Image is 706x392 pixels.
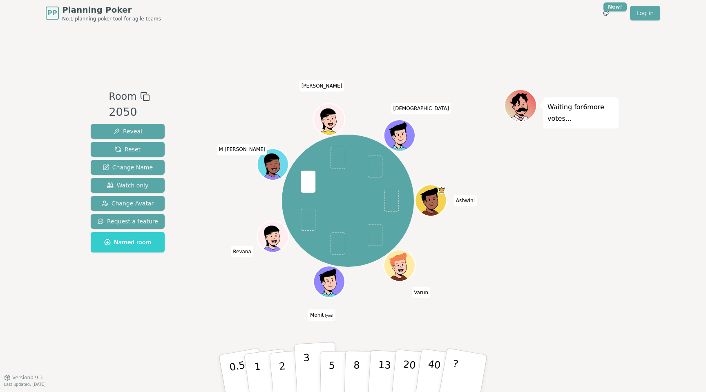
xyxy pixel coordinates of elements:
button: Reset [91,142,165,157]
span: Click to change your name [412,287,430,298]
span: Last updated: [DATE] [4,382,46,387]
span: Click to change your name [231,246,253,257]
span: PP [47,8,57,18]
button: Click to change your avatar [315,267,344,297]
span: Named room [104,238,151,246]
span: No.1 planning poker tool for agile teams [62,16,161,22]
span: Click to change your name [299,80,344,92]
button: Named room [91,232,165,252]
span: Planning Poker [62,4,161,16]
span: Ashwini is the host [438,186,446,194]
span: Change Avatar [102,199,154,207]
button: Watch only [91,178,165,193]
span: Request a feature [97,217,158,225]
button: Change Avatar [91,196,165,211]
span: Reveal [113,127,142,135]
span: Click to change your name [391,103,451,115]
span: Watch only [107,181,149,189]
a: PPPlanning PokerNo.1 planning poker tool for agile teams [46,4,161,22]
button: Version0.9.3 [4,374,43,381]
div: 2050 [109,104,150,121]
a: Log in [630,6,660,20]
span: Version 0.9.3 [12,374,43,381]
span: Click to change your name [454,195,477,206]
span: Click to change your name [308,310,335,321]
span: Room [109,89,136,104]
button: Request a feature [91,214,165,229]
span: Reset [115,145,141,153]
p: Waiting for 6 more votes... [547,101,614,124]
button: Reveal [91,124,165,139]
span: Click to change your name [217,144,268,155]
span: Change Name [103,163,153,171]
span: (you) [324,314,333,318]
div: New! [603,2,627,11]
button: Change Name [91,160,165,175]
button: New! [599,6,614,20]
